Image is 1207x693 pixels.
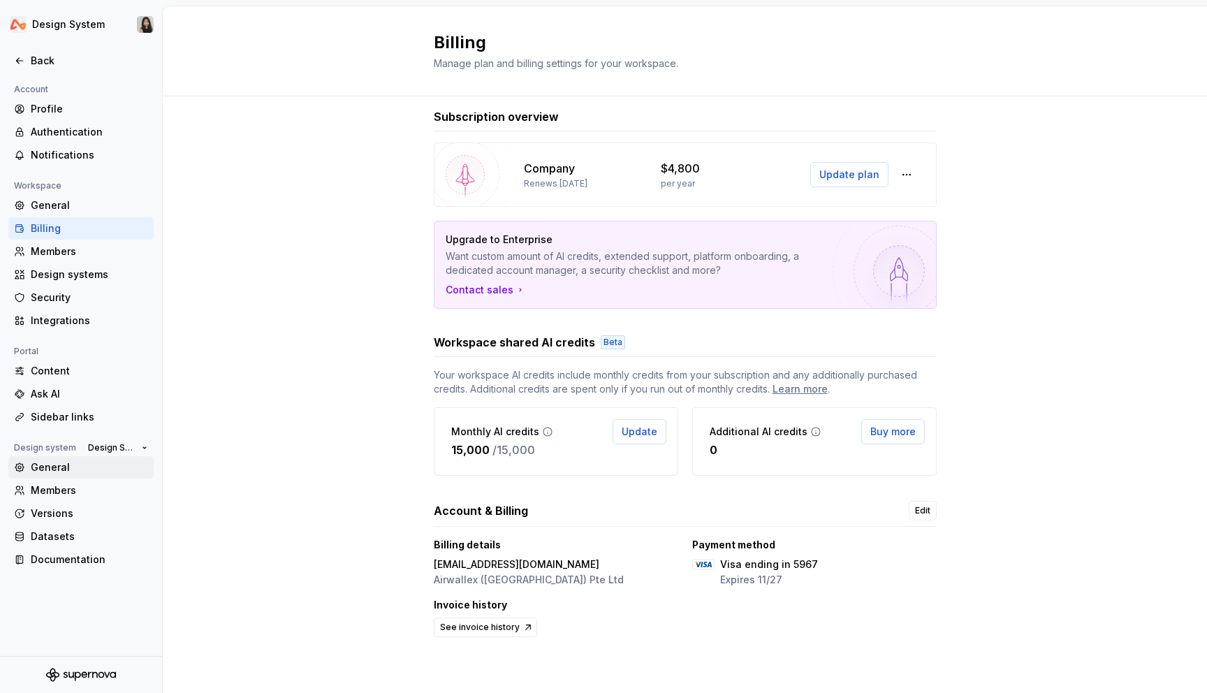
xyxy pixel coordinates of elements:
[8,439,82,456] div: Design system
[31,268,148,282] div: Design systems
[8,525,154,548] a: Datasets
[810,162,888,187] button: Update plan
[31,125,148,139] div: Authentication
[434,618,537,637] a: See invoice history
[613,419,666,444] button: Update
[8,50,154,72] a: Back
[8,240,154,263] a: Members
[720,557,818,571] p: Visa ending in 5967
[31,245,148,258] div: Members
[8,81,54,98] div: Account
[601,335,625,349] div: Beta
[88,442,136,453] span: Design System
[909,501,937,520] a: Edit
[31,198,148,212] div: General
[31,291,148,305] div: Security
[720,573,818,587] p: Expires 11/27
[137,16,154,33] img: Xiangjun
[10,16,27,33] img: 0733df7c-e17f-4421-95a9-ced236ef1ff0.png
[8,456,154,479] a: General
[710,442,717,458] p: 0
[31,460,148,474] div: General
[861,419,925,444] button: Buy more
[31,530,148,544] div: Datasets
[8,263,154,286] a: Design systems
[8,309,154,332] a: Integrations
[8,479,154,502] a: Members
[622,425,657,439] span: Update
[8,502,154,525] a: Versions
[8,343,44,360] div: Portal
[692,538,775,552] p: Payment method
[32,17,105,31] div: Design System
[710,425,807,439] p: Additional AI credits
[492,442,535,458] p: / 15,000
[434,31,920,54] h2: Billing
[31,483,148,497] div: Members
[434,573,624,587] p: Airwallex ([GEOGRAPHIC_DATA]) Pte Ltd
[8,194,154,217] a: General
[31,553,148,567] div: Documentation
[661,160,700,177] p: $4,800
[46,668,116,682] svg: Supernova Logo
[8,177,67,194] div: Workspace
[434,108,559,125] h3: Subscription overview
[524,160,575,177] p: Company
[915,505,930,516] span: Edit
[8,121,154,143] a: Authentication
[434,598,507,612] p: Invoice history
[8,548,154,571] a: Documentation
[8,360,154,382] a: Content
[434,538,501,552] p: Billing details
[8,144,154,166] a: Notifications
[524,178,587,189] p: Renews [DATE]
[870,425,916,439] span: Buy more
[8,383,154,405] a: Ask AI
[31,221,148,235] div: Billing
[446,283,526,297] a: Contact sales
[31,410,148,424] div: Sidebar links
[8,98,154,120] a: Profile
[773,382,828,396] a: Learn more
[8,286,154,309] a: Security
[31,314,148,328] div: Integrations
[31,506,148,520] div: Versions
[661,178,695,189] p: per year
[3,9,159,40] button: Design SystemXiangjun
[434,502,528,519] h3: Account & Billing
[451,425,539,439] p: Monthly AI credits
[31,148,148,162] div: Notifications
[434,57,678,69] span: Manage plan and billing settings for your workspace.
[446,249,827,277] p: Want custom amount of AI credits, extended support, platform onboarding, a dedicated account mana...
[31,102,148,116] div: Profile
[434,334,595,351] h3: Workspace shared AI credits
[440,622,520,633] span: See invoice history
[31,54,148,68] div: Back
[434,557,624,571] p: [EMAIL_ADDRESS][DOMAIN_NAME]
[31,387,148,401] div: Ask AI
[8,406,154,428] a: Sidebar links
[31,364,148,378] div: Content
[8,217,154,240] a: Billing
[446,233,827,247] p: Upgrade to Enterprise
[451,442,490,458] p: 15,000
[434,368,937,396] span: Your workspace AI credits include monthly credits from your subscription and any additionally pur...
[819,168,879,182] span: Update plan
